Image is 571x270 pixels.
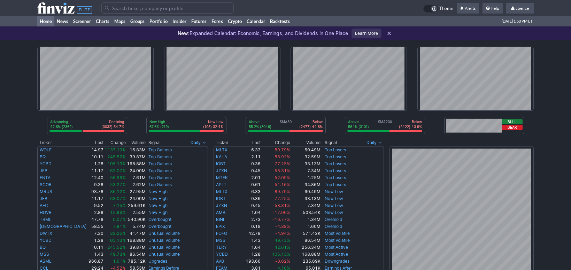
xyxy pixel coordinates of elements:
td: 16.83M [126,146,146,153]
p: Declining [101,119,124,124]
td: 5.74M [126,223,146,230]
button: Signals interval [365,139,384,146]
a: YCBD [216,252,228,257]
td: 2.73 [237,216,261,223]
td: 12.40 [88,174,104,181]
td: 256.34M [291,244,321,251]
th: Ticker [214,139,237,146]
td: 0.45 [237,167,261,174]
td: 9.52 [88,202,104,209]
td: 60.49M [291,188,321,195]
a: Screener [71,16,93,26]
td: 58.55 [88,223,104,230]
a: BINI [216,217,224,222]
button: Bull [502,119,523,124]
span: -4.38% [275,224,290,229]
td: 1.43 [88,251,104,258]
a: AEC [40,203,48,208]
span: -77.25% [272,161,290,166]
a: Home [37,16,54,26]
td: 2.55M [126,209,146,216]
th: Volume [126,139,146,146]
a: AMBI [216,210,226,215]
a: New High [148,196,168,201]
a: BQ [40,245,46,250]
a: YCBD [40,238,52,243]
a: Unusual Volume [148,245,180,250]
a: MSS [40,252,49,257]
td: 86.54M [126,251,146,258]
a: Top Gainers [148,147,172,152]
a: Top Losers [325,154,346,159]
td: 1.25M [291,174,321,181]
p: (105) 32.4% [203,124,223,129]
td: 24.00M [126,195,146,202]
p: New High [149,119,169,124]
td: 14.97 [88,146,104,153]
a: JZXN [216,203,227,208]
th: Last [237,139,261,146]
span: -17.06% [272,210,290,215]
div: SMA200 [347,119,423,130]
span: Daily [366,139,377,146]
span: 49.73% [275,238,290,243]
td: 60.49M [291,146,321,153]
a: New Low [325,210,343,215]
td: 0.36 [237,195,261,202]
a: [DEMOGRAPHIC_DATA] [40,224,86,229]
td: 0.36 [237,160,261,167]
a: Oversold [325,224,342,229]
td: 11.17 [88,167,104,174]
a: Most Volatile [325,238,350,243]
a: cpence [506,3,534,14]
span: -77.25% [272,196,290,201]
a: Top Gainers [148,154,172,159]
a: News [54,16,71,26]
td: 540.90K [126,216,146,223]
span: 1.61% [113,259,126,264]
button: Signals interval [189,139,208,146]
a: IOBT [216,161,226,166]
p: Advancing [50,119,73,124]
td: 33.13M [291,160,321,167]
td: 27.95M [126,188,146,195]
td: 2.62M [126,181,146,188]
a: Learn More [352,29,381,38]
span: -58.31% [272,168,290,173]
a: Overbought [148,217,171,222]
span: 1137.19% [105,147,126,152]
td: 1.28 [237,251,261,258]
a: Most Active [325,252,348,257]
th: Ticker [37,139,88,146]
a: HOVR [40,210,52,215]
span: 105.13% [107,238,126,243]
a: Forex [209,16,225,26]
td: 2.01 [237,174,261,181]
span: -89.79% [272,189,290,194]
a: TLRY [216,245,227,250]
span: Daily [191,139,201,146]
a: New High [148,189,168,194]
span: -52.09% [272,175,290,180]
a: ENTA [40,175,51,180]
span: Theme [439,5,453,13]
a: New Low [325,196,343,201]
button: Bear [502,125,523,130]
a: Downgrades [325,259,349,264]
input: Search [101,2,234,14]
td: 571.42K [291,230,321,237]
p: (3032) 54.7% [101,124,124,129]
span: New: [178,30,190,36]
a: Help [483,3,503,14]
th: Change [104,139,126,146]
span: 105.13% [272,252,290,257]
a: IOBT [216,196,226,201]
td: 1.28 [88,160,104,167]
a: Top Gainers [148,175,172,180]
td: 7.34M [291,202,321,209]
span: Signal [148,140,161,145]
td: 193.66 [237,258,261,265]
p: (2422) 43.9% [399,124,422,129]
a: Crypto [225,16,244,26]
td: 7.61M [126,174,146,181]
